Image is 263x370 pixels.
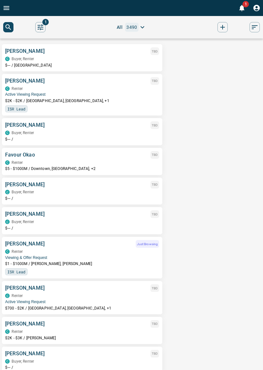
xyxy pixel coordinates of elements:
p: $--- / [5,226,159,231]
p: TBD [152,123,158,128]
p: Just Browsing [137,242,158,246]
button: Profile [250,2,263,14]
div: condos.ca [5,86,10,91]
button: All3490 [67,21,196,33]
span: ISR Lead [7,269,25,275]
p: Favour Okao [5,151,35,159]
button: 1 [235,2,248,14]
p: Buyer, Renter [12,190,34,194]
button: [PERSON_NAME]TBDcondos.caRenter$2K - $3K / [PERSON_NAME] [5,320,159,341]
p: TBD [152,152,158,157]
div: condos.ca [5,57,10,61]
p: $700 - $2K / [GEOGRAPHIC_DATA], [GEOGRAPHIC_DATA], +1 [5,306,159,311]
p: Renter [12,86,23,91]
p: [PERSON_NAME] [5,121,45,129]
p: Renter [12,294,23,298]
p: $--- / [5,137,159,142]
button: Favour OkaoTBDcondos.caRenter$5 - $1000M / Downtown, [GEOGRAPHIC_DATA], +2 [5,151,159,172]
div: condos.ca [5,249,10,254]
p: TBD [152,49,158,54]
p: [PERSON_NAME] [5,240,45,248]
p: Renter [12,329,23,334]
p: $--- / [GEOGRAPHIC_DATA] [5,63,159,68]
p: 3490 [126,23,137,31]
p: Buyer, Renter [12,131,34,135]
span: All [117,23,123,31]
span: 1 [42,19,49,25]
div: condos.ca [5,131,10,135]
div: condos.ca [5,220,10,224]
p: TBD [152,321,158,326]
p: TBD [152,78,158,83]
div: condos.ca [5,190,10,194]
p: Buyer, Renter [12,220,34,224]
p: TBD [152,351,158,356]
button: [PERSON_NAME]TBDcondos.caBuyer, Renter$--- / [GEOGRAPHIC_DATA] [5,47,159,68]
button: [PERSON_NAME]Just Browsingcondos.caRenterViewing & Offer Request$1 - $1000M / [PERSON_NAME], [PER... [5,240,159,275]
p: $5 - $1000M / Downtown, [GEOGRAPHIC_DATA], +2 [5,166,159,172]
p: Buyer, Renter [12,57,34,61]
button: [PERSON_NAME]TBDcondos.caRenterActive Viewing Request$2K - $2K / [GEOGRAPHIC_DATA], [GEOGRAPHIC_D... [5,77,159,112]
span: Viewing & Offer Request [5,255,159,260]
p: [PERSON_NAME] [5,320,45,328]
p: [PERSON_NAME] [5,284,45,292]
div: condos.ca [5,294,10,298]
p: Renter [12,249,23,254]
button: [PERSON_NAME]TBDcondos.caBuyer, Renter$--- / [5,181,159,202]
span: Active Viewing Request [5,92,159,97]
p: TBD [152,286,158,291]
p: [PERSON_NAME] [5,181,45,189]
button: search button [3,22,13,32]
p: Renter [12,160,23,165]
div: condos.ca [5,329,10,334]
button: [PERSON_NAME]TBDcondos.caBuyer, Renter$--- / [5,121,159,142]
button: [PERSON_NAME]TBDcondos.caBuyer, Renter$--- / [5,210,159,231]
p: [PERSON_NAME] [5,47,45,55]
span: Active Viewing Request [5,300,159,304]
p: TBD [152,182,158,187]
p: $2K - $3K / [PERSON_NAME] [5,335,159,341]
div: condos.ca [5,160,10,165]
div: condos.ca [5,359,10,364]
p: TBD [152,212,158,217]
span: 1 [242,1,249,7]
button: [PERSON_NAME]TBDcondos.caRenterActive Viewing Request$700 - $2K / [GEOGRAPHIC_DATA], [GEOGRAPHIC_... [5,284,159,311]
p: [PERSON_NAME] [5,350,45,358]
p: Buyer, Renter [12,359,34,364]
p: [PERSON_NAME] [5,77,45,85]
p: $1 - $1000M / [PERSON_NAME], [PERSON_NAME] [5,261,159,267]
span: ISR Lead [7,106,25,112]
p: [PERSON_NAME] [5,210,45,218]
p: $2K - $2K / [GEOGRAPHIC_DATA], [GEOGRAPHIC_DATA], +1 [5,98,159,104]
p: $--- / [5,196,159,201]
